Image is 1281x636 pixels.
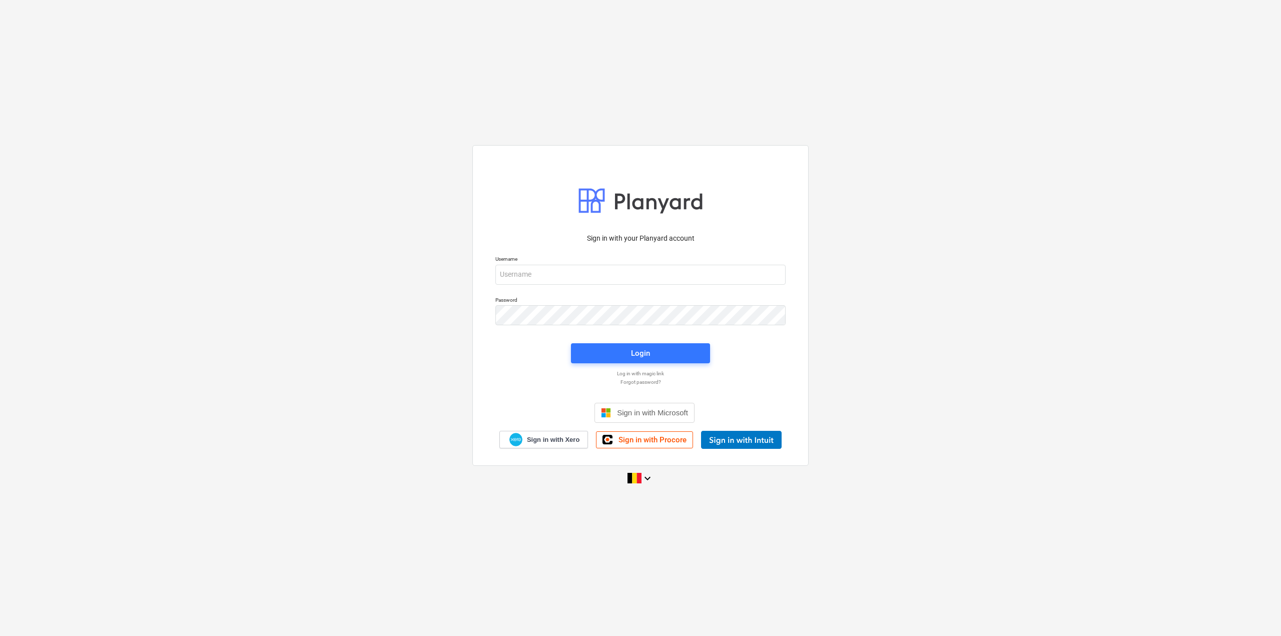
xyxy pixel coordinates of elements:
span: Sign in with Procore [618,435,687,444]
a: Sign in with Xero [499,431,588,448]
button: Login [571,343,710,363]
a: Sign in with Procore [596,431,693,448]
img: Xero logo [509,433,522,446]
p: Sign in with your Planyard account [495,233,786,244]
a: Forgot password? [490,379,791,385]
i: keyboard_arrow_down [642,472,654,484]
span: Sign in with Xero [527,435,579,444]
p: Password [495,297,786,305]
a: Log in with magic link [490,370,791,377]
p: Username [495,256,786,264]
div: Login [631,347,650,360]
input: Username [495,265,786,285]
span: Sign in with Microsoft [617,408,688,417]
img: Microsoft logo [601,408,611,418]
